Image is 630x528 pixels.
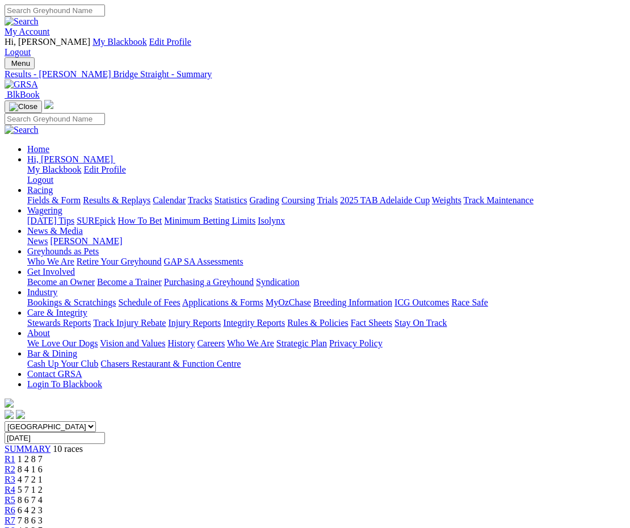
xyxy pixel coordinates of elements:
[167,338,195,348] a: History
[27,154,113,164] span: Hi, [PERSON_NAME]
[5,37,625,57] div: My Account
[153,195,186,205] a: Calendar
[27,165,625,185] div: Hi, [PERSON_NAME]
[250,195,279,205] a: Grading
[27,277,95,287] a: Become an Owner
[27,195,81,205] a: Fields & Form
[27,236,625,246] div: News & Media
[5,495,15,505] a: R5
[118,297,180,307] a: Schedule of Fees
[27,349,77,358] a: Bar & Dining
[329,338,383,348] a: Privacy Policy
[227,338,274,348] a: Who We Are
[451,297,488,307] a: Race Safe
[27,338,625,349] div: About
[164,277,254,287] a: Purchasing a Greyhound
[18,505,43,515] span: 6 4 2 3
[5,485,15,495] span: R4
[5,37,90,47] span: Hi, [PERSON_NAME]
[432,195,461,205] a: Weights
[5,113,105,125] input: Search
[18,516,43,525] span: 7 8 6 3
[5,464,15,474] a: R2
[9,102,37,111] img: Close
[27,226,83,236] a: News & Media
[182,297,263,307] a: Applications & Forms
[215,195,247,205] a: Statistics
[5,57,35,69] button: Toggle navigation
[340,195,430,205] a: 2025 TAB Adelaide Cup
[27,257,625,267] div: Greyhounds as Pets
[27,154,115,164] a: Hi, [PERSON_NAME]
[27,216,74,225] a: [DATE] Tips
[27,379,102,389] a: Login To Blackbook
[5,5,105,16] input: Search
[5,505,15,515] a: R6
[5,399,14,408] img: logo-grsa-white.png
[276,338,327,348] a: Strategic Plan
[197,338,225,348] a: Careers
[93,37,147,47] a: My Blackbook
[5,516,15,525] a: R7
[100,338,165,348] a: Vision and Values
[18,454,43,464] span: 1 2 8 7
[18,495,43,505] span: 8 6 7 4
[27,257,74,266] a: Who We Are
[50,236,122,246] a: [PERSON_NAME]
[5,444,51,454] a: SUMMARY
[188,195,212,205] a: Tracks
[168,318,221,328] a: Injury Reports
[27,277,625,287] div: Get Involved
[164,216,255,225] a: Minimum Betting Limits
[27,369,82,379] a: Contact GRSA
[266,297,311,307] a: MyOzChase
[11,59,30,68] span: Menu
[53,444,83,454] span: 10 races
[27,308,87,317] a: Care & Integrity
[27,246,99,256] a: Greyhounds as Pets
[256,277,299,287] a: Syndication
[27,297,116,307] a: Bookings & Scratchings
[27,318,91,328] a: Stewards Reports
[317,195,338,205] a: Trials
[351,318,392,328] a: Fact Sheets
[77,216,115,225] a: SUREpick
[27,236,48,246] a: News
[394,318,447,328] a: Stay On Track
[5,27,50,36] a: My Account
[27,328,50,338] a: About
[282,195,315,205] a: Coursing
[5,475,15,484] a: R3
[27,297,625,308] div: Industry
[18,475,43,484] span: 4 7 2 1
[149,37,191,47] a: Edit Profile
[118,216,162,225] a: How To Bet
[5,69,625,79] a: Results - [PERSON_NAME] Bridge Straight - Summary
[5,454,15,464] a: R1
[27,175,53,185] a: Logout
[27,338,98,348] a: We Love Our Dogs
[27,165,82,174] a: My Blackbook
[464,195,534,205] a: Track Maintenance
[27,287,57,297] a: Industry
[27,267,75,276] a: Get Involved
[27,318,625,328] div: Care & Integrity
[258,216,285,225] a: Isolynx
[5,16,39,27] img: Search
[5,47,31,57] a: Logout
[27,185,53,195] a: Racing
[5,432,105,444] input: Select date
[83,195,150,205] a: Results & Replays
[44,100,53,109] img: logo-grsa-white.png
[27,144,49,154] a: Home
[5,100,42,113] button: Toggle navigation
[27,359,625,369] div: Bar & Dining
